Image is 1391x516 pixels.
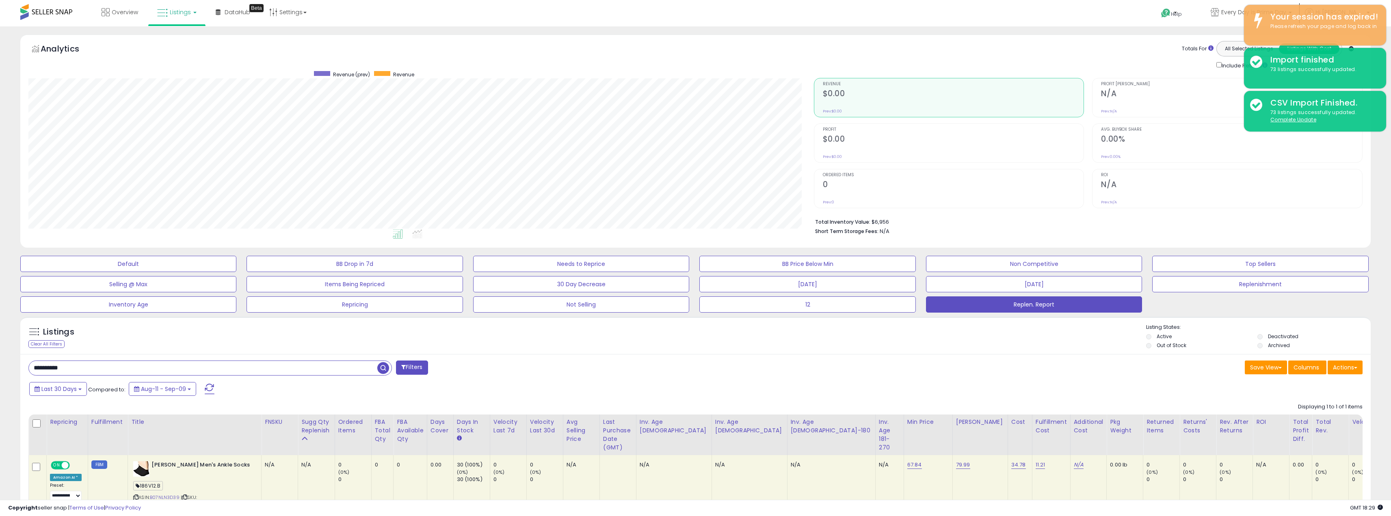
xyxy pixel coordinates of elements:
[1074,461,1084,469] a: N/A
[1101,82,1362,86] span: Profit [PERSON_NAME]
[640,461,705,469] div: N/A
[1293,461,1306,469] div: 0.00
[1315,476,1348,483] div: 0
[301,461,329,469] div: N/A
[338,418,368,435] div: Ordered Items
[1264,97,1380,109] div: CSV Import Finished.
[879,461,898,469] div: N/A
[823,89,1084,100] h2: $0.00
[715,418,784,435] div: Inv. Age [DEMOGRAPHIC_DATA]
[1315,418,1345,435] div: Total Rev.
[1293,418,1309,443] div: Total Profit Diff.
[1171,11,1182,17] span: Help
[1220,469,1231,475] small: (0%)
[91,460,107,469] small: FBM
[823,82,1084,86] span: Revenue
[823,154,842,159] small: Prev: $0.00
[1101,154,1121,159] small: Prev: 0.00%
[338,469,350,475] small: (0%)
[50,418,84,426] div: Repricing
[43,326,74,338] h5: Listings
[457,418,487,435] div: Days In Stock
[1264,11,1380,23] div: Your session has expired!
[301,418,331,435] div: Sugg Qty Replenish
[430,461,447,469] div: 0.00
[956,461,970,469] a: 79.99
[1101,109,1117,114] small: Prev: N/A
[133,494,243,506] span: | SKU: [PERSON_NAME].ANKLE.Black.186V12.FreshIQ.36pk
[530,476,563,483] div: 0
[131,418,258,426] div: Title
[823,134,1084,145] h2: $0.00
[1352,476,1385,483] div: 0
[473,276,689,292] button: 30 Day Decrease
[112,8,138,16] span: Overview
[88,386,125,393] span: Compared to:
[1157,333,1172,340] label: Active
[133,461,149,477] img: 412KdoeUgGL._SL40_.jpg
[1101,200,1117,205] small: Prev: N/A
[1157,342,1186,349] label: Out of Stock
[530,418,560,435] div: Velocity Last 30d
[1101,127,1362,132] span: Avg. Buybox Share
[375,418,390,443] div: FBA Total Qty
[493,418,523,435] div: Velocity Last 7d
[493,469,505,475] small: (0%)
[247,256,463,272] button: BB Drop in 7d
[1220,418,1249,435] div: Rev. After Returns
[225,8,250,16] span: DataHub
[1256,418,1286,426] div: ROI
[1110,461,1137,469] div: 0.00 lb
[1219,43,1279,54] button: All Selected Listings
[1315,469,1327,475] small: (0%)
[1264,109,1380,124] div: 73 listings successfully updated.
[1352,461,1385,469] div: 0
[41,385,77,393] span: Last 30 Days
[249,4,264,12] div: Tooltip anchor
[1101,180,1362,191] h2: N/A
[1221,8,1286,16] span: Every Day is Prime Day
[457,476,490,483] div: 30 (100%)
[1183,461,1216,469] div: 0
[1270,116,1316,123] u: Complete Update
[1298,403,1363,411] div: Displaying 1 to 1 of 1 items
[1036,418,1067,435] div: Fulfillment Cost
[699,296,915,313] button: 12
[1256,461,1283,469] div: N/A
[1101,173,1362,177] span: ROI
[1161,8,1171,18] i: Get Help
[1183,418,1213,435] div: Returns' Costs
[880,227,889,235] span: N/A
[530,461,563,469] div: 0
[133,481,163,490] span: 186V12.B
[8,504,141,512] div: seller snap | |
[170,8,191,16] span: Listings
[247,276,463,292] button: Items Being Repriced
[823,127,1084,132] span: Profit
[457,469,468,475] small: (0%)
[640,418,708,435] div: Inv. Age [DEMOGRAPHIC_DATA]
[50,483,82,501] div: Preset:
[1220,461,1253,469] div: 0
[530,469,541,475] small: (0%)
[1101,89,1362,100] h2: N/A
[20,256,236,272] button: Default
[1220,476,1253,483] div: 0
[815,228,878,235] b: Short Term Storage Fees:
[1268,342,1290,349] label: Archived
[1036,461,1045,469] a: 11.21
[129,382,196,396] button: Aug-11 - Sep-09
[1268,333,1298,340] label: Deactivated
[1101,134,1362,145] h2: 0.00%
[1011,418,1029,426] div: Cost
[69,504,104,512] a: Terms of Use
[1147,476,1179,483] div: 0
[457,461,490,469] div: 30 (100%)
[1152,256,1368,272] button: Top Sellers
[907,461,922,469] a: 67.84
[150,494,180,501] a: B07NLN3D39
[1152,276,1368,292] button: Replenishment
[823,180,1084,191] h2: 0
[791,461,869,469] div: N/A
[1352,418,1382,426] div: Velocity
